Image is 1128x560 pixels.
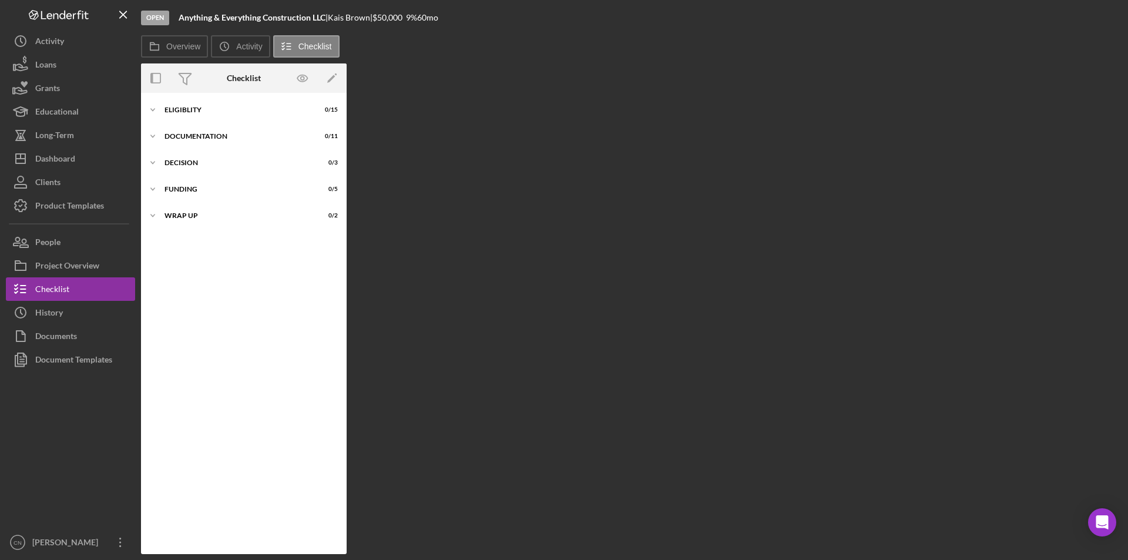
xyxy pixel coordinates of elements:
[6,230,135,254] button: People
[35,324,77,351] div: Documents
[164,212,308,219] div: Wrap up
[6,277,135,301] button: Checklist
[227,73,261,83] div: Checklist
[6,53,135,76] button: Loans
[6,324,135,348] button: Documents
[6,194,135,217] button: Product Templates
[164,186,308,193] div: Funding
[35,53,56,79] div: Loans
[35,123,74,150] div: Long-Term
[317,133,338,140] div: 0 / 11
[273,35,340,58] button: Checklist
[35,254,99,280] div: Project Overview
[211,35,270,58] button: Activity
[6,29,135,53] button: Activity
[298,42,332,51] label: Checklist
[35,76,60,103] div: Grants
[179,12,325,22] b: Anything & Everything Construction LLC
[6,100,135,123] button: Educational
[317,159,338,166] div: 0 / 3
[35,230,61,257] div: People
[6,254,135,277] button: Project Overview
[141,35,208,58] button: Overview
[317,212,338,219] div: 0 / 2
[6,147,135,170] button: Dashboard
[317,186,338,193] div: 0 / 5
[35,348,112,374] div: Document Templates
[1088,508,1116,536] div: Open Intercom Messenger
[6,123,135,147] button: Long-Term
[6,170,135,194] button: Clients
[35,100,79,126] div: Educational
[236,42,262,51] label: Activity
[35,194,104,220] div: Product Templates
[417,13,438,22] div: 60 mo
[35,301,63,327] div: History
[166,42,200,51] label: Overview
[406,13,417,22] div: 9 %
[164,106,308,113] div: Eligiblity
[164,133,308,140] div: Documentation
[35,29,64,56] div: Activity
[6,301,135,324] button: History
[6,531,135,554] button: CN[PERSON_NAME]
[35,147,75,173] div: Dashboard
[14,539,22,546] text: CN
[141,11,169,25] div: Open
[35,170,61,197] div: Clients
[6,76,135,100] button: Grants
[317,106,338,113] div: 0 / 15
[29,531,106,557] div: [PERSON_NAME]
[35,277,69,304] div: Checklist
[179,13,328,22] div: |
[328,13,372,22] div: Kais Brown |
[164,159,308,166] div: Decision
[372,12,402,22] span: $50,000
[6,348,135,371] button: Document Templates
